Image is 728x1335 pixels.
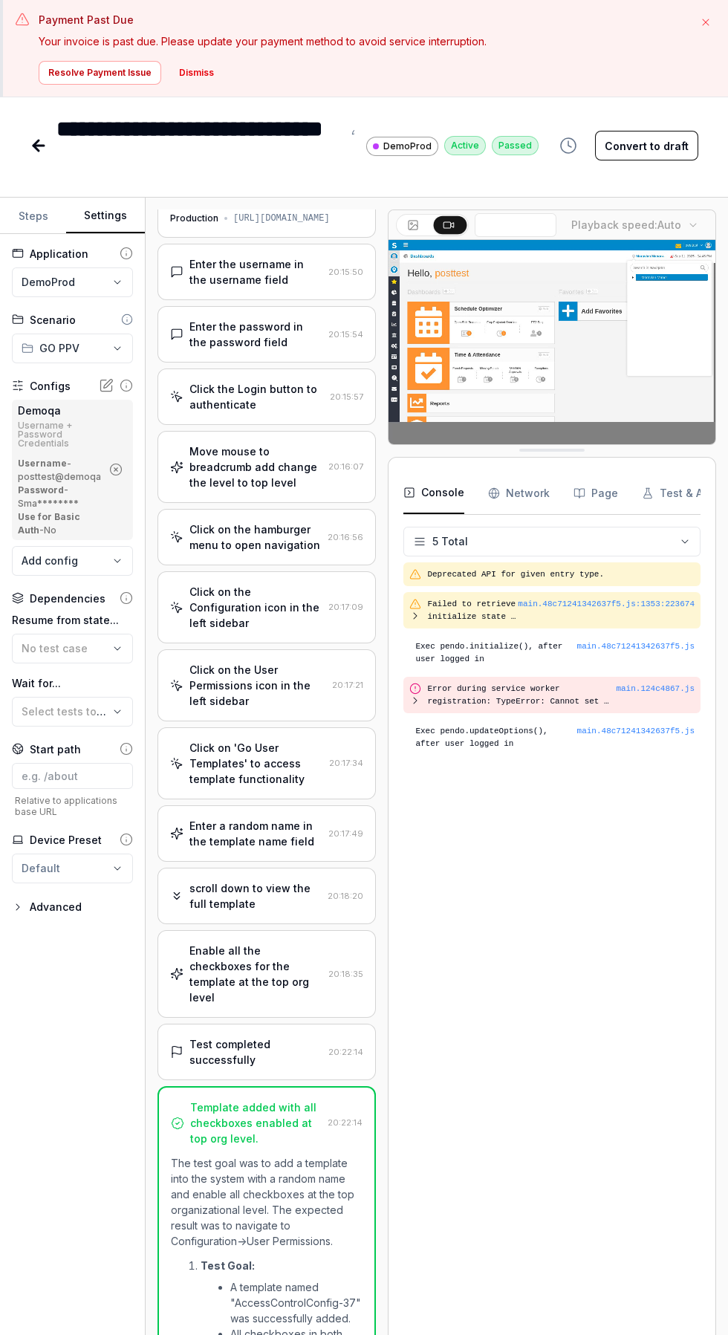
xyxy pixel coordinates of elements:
[328,1047,363,1057] time: 20:22:14
[328,969,363,979] time: 20:18:35
[18,511,82,536] b: Use for Basic Auth
[571,217,681,233] div: Playback speed:
[189,818,322,849] div: Enter a random name in the template name field
[189,1036,322,1068] div: Test completed successfully
[573,472,618,514] button: Page
[328,267,363,277] time: 20:15:50
[18,403,101,418] div: Demoqa
[230,1279,363,1326] li: A template named "AccessControlConfig-37" was successfully added.
[12,763,133,789] input: e.g. /about
[233,212,330,225] div: [URL][DOMAIN_NAME]
[189,943,322,1005] div: Enable all the checkboxes for the template at the top org level
[18,510,101,537] div: - No
[18,421,101,448] div: Username + Password Credentials
[518,598,695,611] div: main.48c71241342637f5.js : 1353 : 223674
[427,568,695,581] pre: Deprecated API for given entry type.
[328,461,363,472] time: 20:16:07
[12,854,133,883] button: Default
[12,267,133,297] button: DemoProd
[190,1099,322,1146] div: Template added with all checkboxes enabled at top org level.
[22,274,75,290] span: DemoProd
[328,891,363,901] time: 20:18:20
[39,12,686,27] h3: Payment Past Due
[170,61,223,85] button: Dismiss
[328,1117,363,1128] time: 20:22:14
[22,642,88,654] span: No test case
[12,334,133,363] button: GO PPV
[22,860,60,876] div: Default
[18,457,101,484] div: - posttest@demoqa
[39,340,79,356] span: GO PPV
[577,725,695,738] button: main.48c71241342637f5.js
[12,675,133,691] label: Wait for...
[18,484,64,496] b: Password
[12,898,82,916] button: Advanced
[30,898,82,916] div: Advanced
[12,634,133,663] button: No test case
[189,740,323,787] div: Click on 'Go User Templates' to access template functionality
[189,584,322,631] div: Click on the Configuration icon in the left sidebar
[328,602,363,612] time: 20:17:09
[201,1259,255,1272] strong: Test Goal:
[170,212,218,225] div: Production
[642,472,727,514] button: Test & Agent
[30,312,76,328] div: Scenario
[30,378,71,394] div: Configs
[12,697,133,727] button: Select tests to wait for...
[518,598,695,611] button: main.48c71241342637f5.js:1353:223674
[328,329,363,340] time: 20:15:54
[329,758,363,768] time: 20:17:34
[39,61,161,85] button: Resolve Payment Issue
[330,392,363,402] time: 20:15:57
[616,683,695,695] button: main.124c4867.js
[577,640,695,653] button: main.48c71241342637f5.js
[427,683,616,707] pre: Error during service worker registration: TypeError: Cannot set properties of undefined (setting ...
[415,725,695,750] pre: Exec pendo.updateOptions(), after user logged in
[30,246,88,262] div: Application
[403,472,464,514] button: Console
[488,472,550,514] button: Network
[66,198,145,234] button: Settings
[189,880,322,912] div: scroll down to view the full template
[189,319,322,350] div: Enter the password in the password field
[39,33,686,49] p: Your invoice is past due. Please update your payment method to avoid service interruption.
[383,140,432,153] span: DemoProd
[550,131,586,160] button: View version history
[189,381,324,412] div: Click the Login button to authenticate
[30,591,105,606] div: Dependencies
[189,522,322,553] div: Click on the hamburger menu to open navigation
[18,458,67,469] b: Username
[30,832,102,848] div: Device Preset
[427,598,518,623] pre: Failed to retrieve initialize state from localStorage: TypeError: Cannot read properties of null ...
[492,136,539,155] div: Passed
[328,532,363,542] time: 20:16:56
[12,612,133,628] label: Resume from state...
[171,1155,363,1249] p: The test goal was to add a template into the system with a random name and enable all checkboxes ...
[366,136,438,156] a: DemoProd
[444,136,486,155] div: Active
[30,741,81,757] div: Start path
[12,795,133,817] span: Relative to applications base URL
[332,680,363,690] time: 20:17:21
[595,131,698,160] button: Convert to draft
[415,640,695,665] pre: Exec pendo.initialize(), after user logged in
[189,256,322,288] div: Enter the username in the username field
[328,828,363,839] time: 20:17:49
[189,662,326,709] div: Click on the User Permissions icon in the left sidebar
[22,705,148,718] span: Select tests to wait for...
[189,444,322,490] div: Move mouse to breadcrumb add change the level to top level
